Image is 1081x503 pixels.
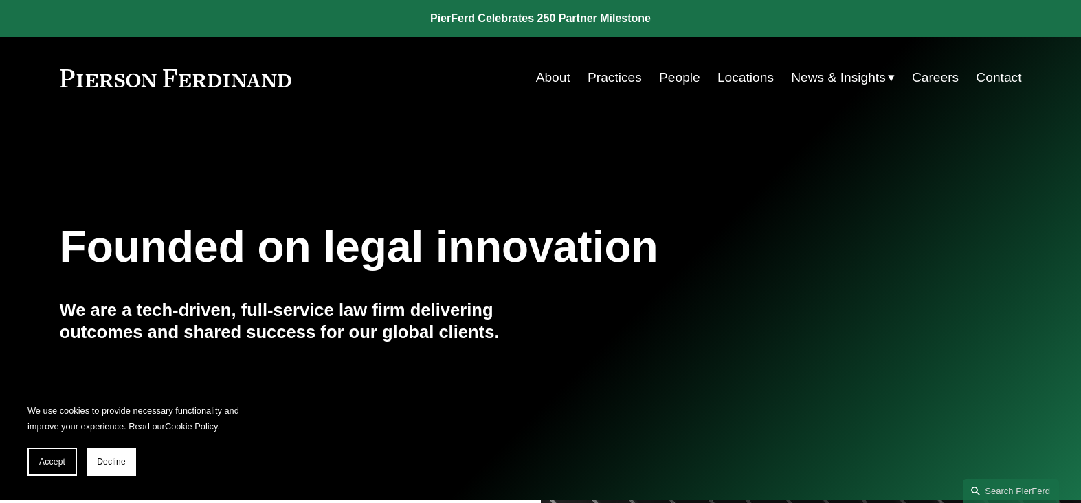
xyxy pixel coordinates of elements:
a: Practices [588,65,642,91]
h1: Founded on legal innovation [60,222,862,272]
span: Decline [97,457,126,467]
button: Decline [87,448,136,476]
section: Cookie banner [14,389,261,489]
span: Accept [39,457,65,467]
h4: We are a tech-driven, full-service law firm delivering outcomes and shared success for our global... [60,299,541,344]
a: Locations [717,65,774,91]
a: Search this site [963,479,1059,503]
a: Careers [912,65,959,91]
p: We use cookies to provide necessary functionality and improve your experience. Read our . [27,403,247,434]
a: About [536,65,570,91]
a: People [659,65,700,91]
a: Cookie Policy [165,421,218,432]
button: Accept [27,448,77,476]
a: folder dropdown [791,65,895,91]
span: News & Insights [791,66,886,90]
a: Contact [976,65,1021,91]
